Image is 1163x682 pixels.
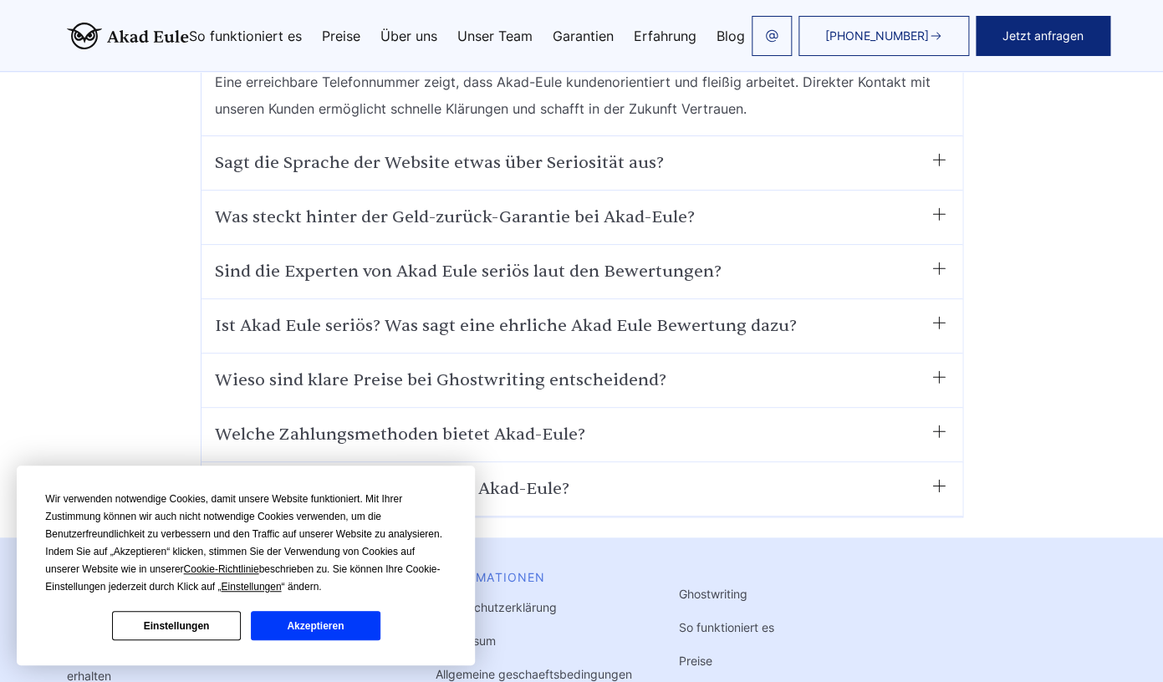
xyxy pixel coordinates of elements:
a: Über uns [380,29,437,43]
summary: Ist Akad Eule seriös? Was sagt eine ehrliche Akad Eule Bewertung dazu? [215,313,949,339]
img: email [765,29,778,43]
a: Erfahrung [634,29,696,43]
button: Jetzt anfragen [976,16,1110,56]
a: So funktioniert es [679,620,774,634]
summary: Wieso sind klare Preise bei Ghostwriting entscheidend? [215,367,949,394]
a: Unser Team [457,29,533,43]
span: Einstellungen [221,581,281,593]
summary: Welche Zahlungsmethoden bietet Akad-Eule? [215,421,949,448]
a: [PHONE_NUMBER] [798,16,969,56]
button: Einstellungen [112,611,241,640]
a: Garantien [553,29,614,43]
div: Wir verwenden notwendige Cookies, damit unsere Website funktioniert. Mit Ihrer Zustimmung können ... [45,491,446,596]
button: Akzeptieren [251,611,380,640]
div: INFORMATIONEN [436,571,632,584]
img: logo [67,23,189,49]
a: Allgemeine geschaeftsbedingungen [436,667,632,681]
span: Cookie-Richtlinie [184,563,259,575]
a: Ghostwriting [679,587,747,601]
a: So funktioniert es [189,29,302,43]
span: Eine erreichbare Telefonnummer zeigt, dass Akad-Eule kundenorientiert und fleißig arbeitet. Direk... [215,69,949,122]
summary: Was steckt hinter der Geld-zurück-Garantie bei Akad-Eule? [215,204,949,231]
a: Blog [717,29,745,43]
span: [PHONE_NUMBER] [825,29,929,43]
a: Preise [322,29,360,43]
a: Preise [679,654,712,668]
summary: Sagt die Sprache der Website etwas über Seriosität aus? [215,150,949,176]
a: Datenschutzerklärung [436,600,557,614]
summary: Sind die Experten von Akad Eule seriös laut den Bewertungen? [215,258,949,285]
summary: Wie wichtig ist Datenschutz bei Akad-Eule? [215,476,949,502]
div: Cookie Consent Prompt [17,466,475,665]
